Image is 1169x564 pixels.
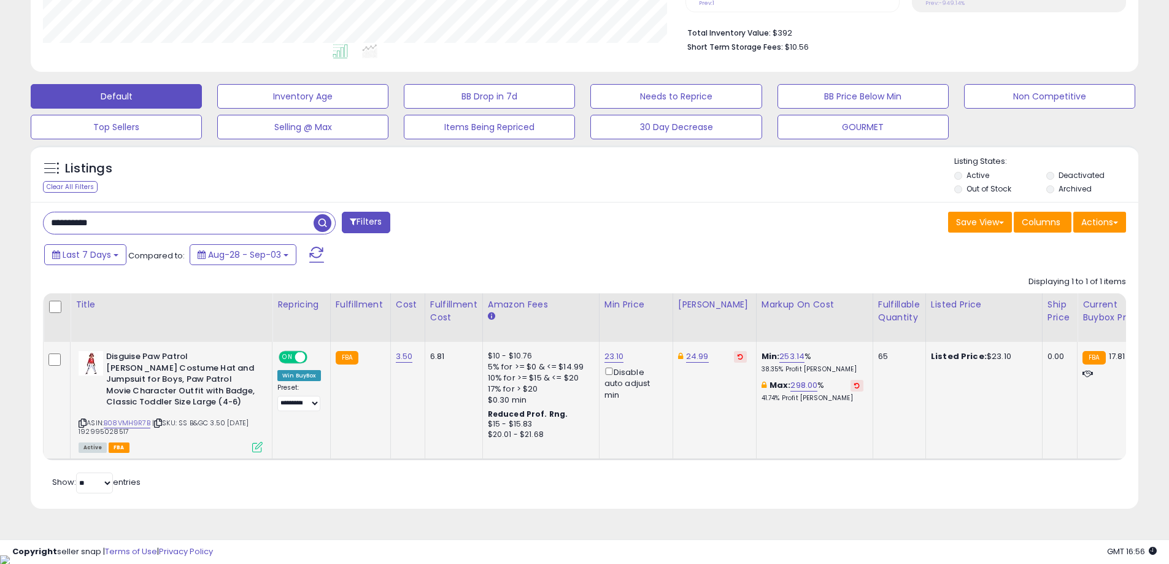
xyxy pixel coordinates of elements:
span: 2025-09-11 16:56 GMT [1107,546,1157,557]
a: Privacy Policy [159,546,213,557]
button: Selling @ Max [217,115,388,139]
button: Non Competitive [964,84,1135,109]
a: 298.00 [790,379,817,392]
label: Out of Stock [966,183,1011,194]
div: Amazon Fees [488,298,594,311]
div: Ship Price [1047,298,1072,324]
span: OFF [306,352,325,363]
b: Listed Price: [931,350,987,362]
img: 41lUGV0w0-L._SL40_.jpg [79,351,103,376]
div: 5% for >= $0 & <= $14.99 [488,361,590,373]
div: Win BuyBox [277,370,321,381]
span: FBA [109,442,129,453]
div: Title [75,298,267,311]
span: Columns [1022,216,1060,228]
button: Default [31,84,202,109]
button: BB Price Below Min [777,84,949,109]
div: Min Price [604,298,668,311]
div: Clear All Filters [43,181,98,193]
b: Total Inventory Value: [687,28,771,38]
span: Show: entries [52,476,141,488]
div: 17% for > $20 [488,384,590,395]
div: Fulfillment Cost [430,298,477,324]
p: Listing States: [954,156,1138,168]
div: $23.10 [931,351,1033,362]
label: Archived [1059,183,1092,194]
span: Aug-28 - Sep-03 [208,249,281,261]
div: $20.01 - $21.68 [488,430,590,440]
div: Disable auto adjust min [604,365,663,401]
div: $15 - $15.83 [488,419,590,430]
label: Active [966,170,989,180]
div: Markup on Cost [762,298,868,311]
a: 24.99 [686,350,709,363]
a: Terms of Use [105,546,157,557]
div: [PERSON_NAME] [678,298,751,311]
span: | SKU: SS B&GC 3.50 [DATE] 192995028517 [79,418,249,436]
button: GOURMET [777,115,949,139]
small: Amazon Fees. [488,311,495,322]
button: Items Being Repriced [404,115,575,139]
div: % [762,351,863,374]
span: Last 7 Days [63,249,111,261]
b: Disguise Paw Patrol [PERSON_NAME] Costume Hat and Jumpsuit for Boys, Paw Patrol Movie Character O... [106,351,255,411]
strong: Copyright [12,546,57,557]
span: ON [280,352,295,363]
a: 23.10 [604,350,624,363]
button: Needs to Reprice [590,84,762,109]
a: B08VMH9R7B [104,418,150,428]
div: Fulfillment [336,298,385,311]
div: Displaying 1 to 1 of 1 items [1028,276,1126,288]
h5: Listings [65,160,112,177]
b: Min: [762,350,780,362]
div: 10% for >= $15 & <= $20 [488,373,590,384]
small: FBA [336,351,358,365]
a: 253.14 [779,350,804,363]
span: All listings currently available for purchase on Amazon [79,442,107,453]
button: Save View [948,212,1012,233]
button: Top Sellers [31,115,202,139]
b: Max: [770,379,791,391]
button: Actions [1073,212,1126,233]
div: Preset: [277,384,321,411]
span: $10.56 [785,41,809,53]
p: 38.35% Profit [PERSON_NAME] [762,365,863,374]
button: Filters [342,212,390,233]
div: 0.00 [1047,351,1068,362]
div: Cost [396,298,420,311]
a: 3.50 [396,350,413,363]
button: BB Drop in 7d [404,84,575,109]
div: $0.30 min [488,395,590,406]
div: % [762,380,863,403]
div: Listed Price [931,298,1037,311]
div: 6.81 [430,351,473,362]
div: seller snap | | [12,546,213,558]
div: 65 [878,351,916,362]
button: Aug-28 - Sep-03 [190,244,296,265]
b: Reduced Prof. Rng. [488,409,568,419]
div: Repricing [277,298,325,311]
button: Columns [1014,212,1071,233]
div: $10 - $10.76 [488,351,590,361]
button: Last 7 Days [44,244,126,265]
small: FBA [1082,351,1105,365]
div: Fulfillable Quantity [878,298,920,324]
button: Inventory Age [217,84,388,109]
button: 30 Day Decrease [590,115,762,139]
div: Current Buybox Price [1082,298,1146,324]
b: Short Term Storage Fees: [687,42,783,52]
label: Deactivated [1059,170,1105,180]
li: $392 [687,25,1117,39]
p: 41.74% Profit [PERSON_NAME] [762,394,863,403]
span: 17.81 [1109,350,1125,362]
span: Compared to: [128,250,185,261]
div: ASIN: [79,351,263,451]
th: The percentage added to the cost of goods (COGS) that forms the calculator for Min & Max prices. [756,293,873,342]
